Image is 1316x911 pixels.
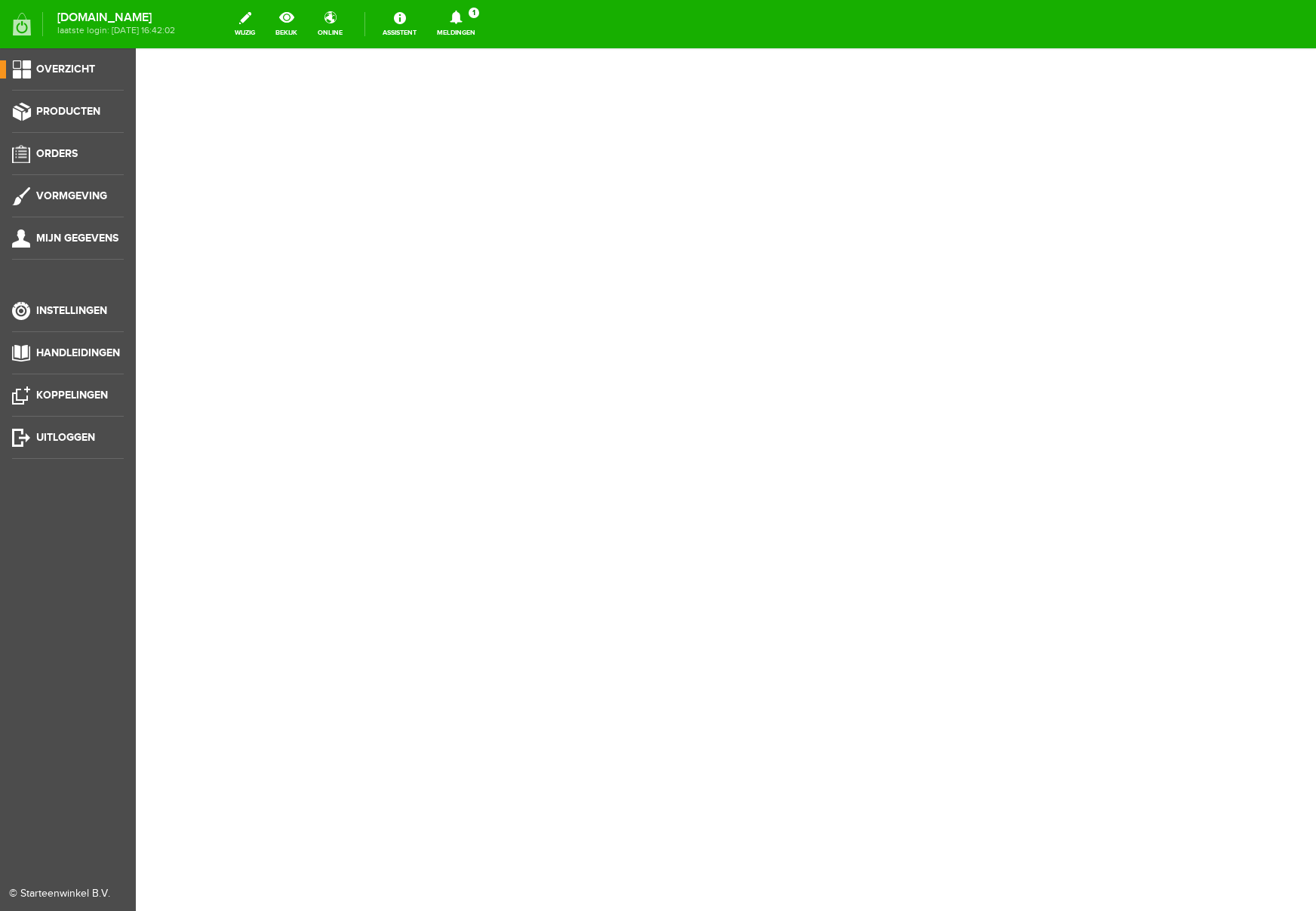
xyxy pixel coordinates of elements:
span: Mijn gegevens [36,232,118,245]
span: Vormgeving [36,189,107,202]
span: Handleidingen [36,346,120,359]
span: Producten [36,105,100,118]
span: Overzicht [36,63,95,75]
a: Assistent [374,8,426,41]
span: Orders [36,147,78,160]
a: online [309,8,352,41]
a: Meldingen1 [428,8,484,41]
strong: [DOMAIN_NAME] [57,14,175,22]
span: Uitloggen [36,431,95,444]
div: © Starteenwinkel B.V. [9,886,115,902]
span: Koppelingen [36,389,108,402]
span: laatste login: [DATE] 16:42:02 [57,26,175,35]
span: 1 [469,8,479,18]
a: wijzig [226,8,264,41]
span: Instellingen [36,304,107,317]
a: bekijk [266,8,306,41]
